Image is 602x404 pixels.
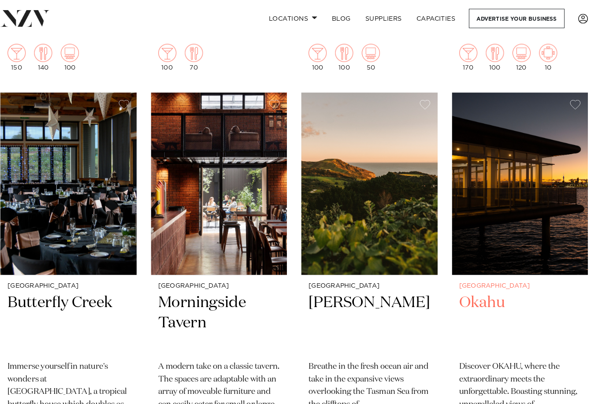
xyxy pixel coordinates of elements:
[21,352,140,401] p: Immerse yourself in nature's wonders at [GEOGRAPHIC_DATA], a tropical butterfly house which doubl...
[168,276,287,282] small: [GEOGRAPHIC_DATA]
[14,10,62,26] img: nzv-logo.png
[315,43,333,60] img: cocktail.png
[269,8,331,27] a: Locations
[488,43,506,60] img: dining.png
[315,285,434,345] h2: [PERSON_NAME]
[367,43,385,60] img: theatre.png
[540,43,558,60] img: meeting.png
[462,43,480,60] img: cocktail.png
[194,43,212,69] div: 70
[413,8,466,27] a: Capacities
[194,43,212,60] img: dining.png
[514,43,532,69] div: 120
[168,43,186,69] div: 100
[488,43,506,69] div: 100
[315,43,333,69] div: 100
[367,43,385,69] div: 50
[168,352,287,401] p: A modern take on a classic tavern. The spaces are adaptable with an array of moveable furniture a...
[540,43,558,69] div: 10
[462,276,581,282] small: [GEOGRAPHIC_DATA]
[472,8,565,27] a: Advertise your business
[21,276,140,282] small: [GEOGRAPHIC_DATA]
[315,276,434,282] small: [GEOGRAPHIC_DATA]
[168,43,186,60] img: cocktail.png
[168,285,287,345] h2: Morningside Tavern
[462,43,480,69] div: 170
[21,285,140,345] h2: Butterfly Creek
[331,8,363,27] a: BLOG
[73,43,91,60] img: theatre.png
[47,43,65,60] img: dining.png
[462,285,581,345] h2: Okahu
[341,43,359,69] div: 100
[514,43,532,60] img: theatre.png
[21,43,39,69] div: 150
[315,352,434,401] p: Breathe in the fresh ocean air and take in the expansive views overlooking the Tasman Sea from th...
[363,8,413,27] a: SUPPLIERS
[47,43,65,69] div: 140
[462,352,581,401] p: Discover OKAHU, where the extraordinary meets the unforgettable. Boasting stunning, unparalleled ...
[73,43,91,69] div: 100
[341,43,359,60] img: dining.png
[21,43,39,60] img: cocktail.png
